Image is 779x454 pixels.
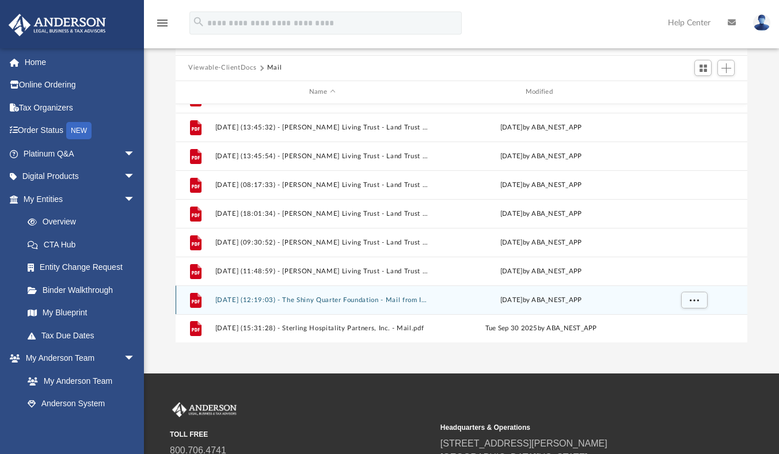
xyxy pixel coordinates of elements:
span: arrow_drop_down [124,165,147,189]
button: Mail [267,63,282,73]
a: Order StatusNEW [8,119,153,143]
a: menu [155,22,169,30]
img: User Pic [753,14,770,31]
button: Switch to Grid View [694,60,712,76]
button: Add [717,60,735,76]
i: menu [155,16,169,30]
div: [DATE] by ABA_NEST_APP [434,151,648,161]
button: [DATE] (12:19:03) - The Shiny Quarter Foundation - Mail from IRS.pdf [215,296,430,304]
div: NEW [66,122,92,139]
button: [DATE] (11:48:59) - [PERSON_NAME] Living Trust - Land Trust Documents from J. [PERSON_NAME].pdf [215,268,430,275]
a: Online Ordering [8,74,153,97]
a: Entity Change Request [16,256,153,279]
div: [DATE] by ABA_NEST_APP [434,237,648,247]
button: Viewable-ClientDocs [188,63,256,73]
div: Name [215,87,429,97]
button: [DATE] (15:31:28) - Sterling Hospitality Partners, Inc. - Mail.pdf [215,325,430,332]
div: Modified [434,87,648,97]
div: [DATE] by ABA_NEST_APP [434,180,648,190]
a: My Anderson Team [16,369,141,392]
a: [STREET_ADDRESS][PERSON_NAME] [440,438,607,448]
a: Binder Walkthrough [16,278,153,302]
a: CTA Hub [16,233,153,256]
div: Tue Sep 30 2025 by ABA_NEST_APP [434,323,648,334]
a: Platinum Q&Aarrow_drop_down [8,142,153,165]
button: [DATE] (09:30:52) - [PERSON_NAME] Living Trust - Land Trust Documents from Clean Water Team.pdf [215,239,430,246]
div: [DATE] by ABA_NEST_APP [434,122,648,132]
a: My Anderson Teamarrow_drop_down [8,347,147,370]
a: Anderson System [16,392,147,415]
div: [DATE] by ABA_NEST_APP [434,208,648,219]
a: Overview [16,211,153,234]
img: Anderson Advisors Platinum Portal [170,402,239,417]
a: Digital Productsarrow_drop_down [8,165,153,188]
button: [DATE] (13:45:32) - [PERSON_NAME] Living Trust - Land Trust Documents from Department of Comprehe... [215,124,430,131]
div: id [653,87,734,97]
small: TOLL FREE [170,429,432,440]
span: arrow_drop_down [124,188,147,211]
span: arrow_drop_down [124,142,147,166]
button: More options [681,291,708,308]
span: arrow_drop_down [124,347,147,371]
div: [DATE] by ABA_NEST_APP [434,295,648,305]
button: [DATE] (18:01:34) - [PERSON_NAME] Living Trust - Land Trust Documents from Clark County Water Rec... [215,210,430,218]
div: id [181,87,210,97]
a: My Blueprint [16,302,147,325]
div: [DATE] by ABA_NEST_APP [434,266,648,276]
a: Client Referrals [16,415,147,438]
div: grid [176,104,747,343]
i: search [192,16,205,28]
img: Anderson Advisors Platinum Portal [5,14,109,36]
button: [DATE] (13:45:54) - [PERSON_NAME] Living Trust - Land Trust Documents from Department of Comprehe... [215,152,430,160]
a: My Entitiesarrow_drop_down [8,188,153,211]
a: Tax Organizers [8,96,153,119]
a: Home [8,51,153,74]
a: Tax Due Dates [16,324,153,347]
small: Headquarters & Operations [440,422,703,433]
button: [DATE] (08:17:33) - [PERSON_NAME] Living Trust - Land Trust Documents from Stalone Hong.pdf [215,181,430,189]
